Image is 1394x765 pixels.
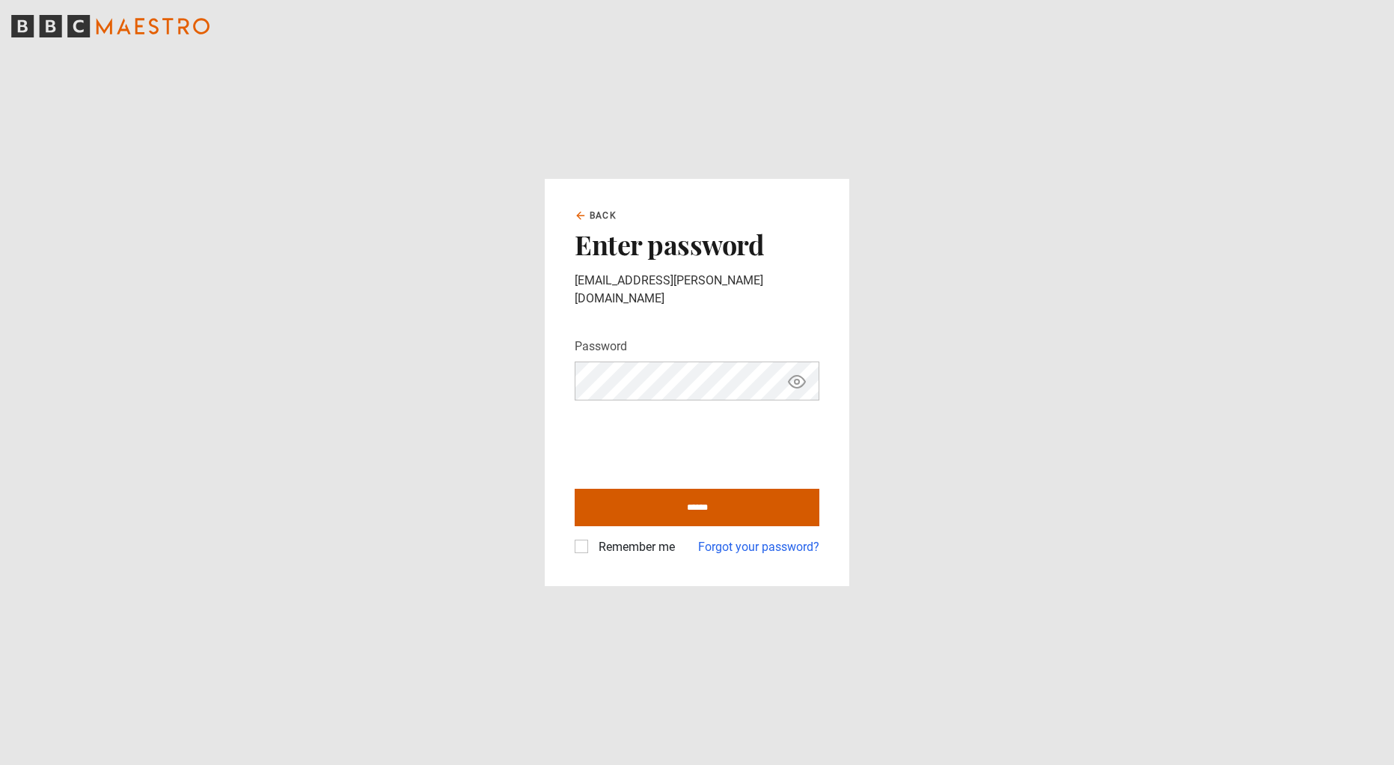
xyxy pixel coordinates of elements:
p: [EMAIL_ADDRESS][PERSON_NAME][DOMAIN_NAME] [575,272,819,308]
h2: Enter password [575,228,819,260]
span: Back [590,209,617,222]
svg: BBC Maestro [11,15,210,37]
button: Show password [784,368,810,394]
label: Remember me [593,538,675,556]
a: Forgot your password? [698,538,819,556]
a: Back [575,209,617,222]
label: Password [575,338,627,356]
iframe: reCAPTCHA [575,412,802,471]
